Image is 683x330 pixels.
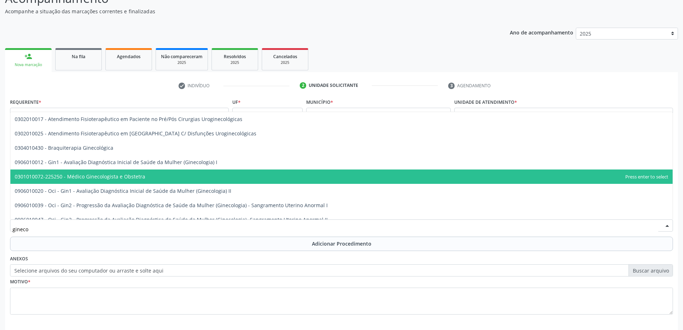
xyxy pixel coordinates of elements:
span: Agendados [117,54,141,60]
span: Médico(a) [13,110,214,117]
span: Unidade de Saude da Familia Barra Nova [457,110,658,117]
div: 2 [300,82,306,89]
span: 0906010020 - Oci - Gin1 - Avaliação Diagnóstica Inicial de Saúde da Mulher (Ginecologia) II [15,187,231,194]
div: Nova marcação [10,62,47,68]
label: Requerente [10,97,41,108]
div: Unidade solicitante [309,82,358,89]
div: 2025 [161,60,203,65]
span: 0304010430 - Braquiterapia Ginecológica [15,144,113,151]
span: 0302010017 - Atendimento Fisioterapêutico em Paciente no Pré/Pós Cirurgias Uroginecológicas [15,116,242,122]
span: 0302010025 - Atendimento Fisioterapêutico em [GEOGRAPHIC_DATA] C/ Disfunções Uroginecológicas [15,130,256,137]
span: Na fila [72,54,85,60]
div: person_add [24,52,32,60]
button: Adicionar Procedimento [10,237,673,251]
label: Unidade de atendimento [454,97,517,108]
span: 0301010072-225250 - Médico Ginecologista e Obstetra [15,173,145,180]
label: Município [306,97,333,108]
span: AL [235,110,288,117]
span: [PERSON_NAME] [309,110,436,117]
input: Buscar por procedimento [13,222,658,236]
p: Acompanhe a situação das marcações correntes e finalizadas [5,8,476,15]
span: Não compareceram [161,54,203,60]
span: 0906010047 - Oci - Gin2 - Progressão da Avaliação Diagnóstica de Saúde da Mulher (Ginecologia)- S... [15,216,328,223]
span: Adicionar Procedimento [312,240,371,247]
span: 0906010012 - Gin1 - Avaliação Diagnóstica Inicial de Saúde da Mulher (Ginecologia) I [15,159,217,166]
span: Resolvidos [224,54,246,60]
span: Cancelados [273,54,297,60]
label: Anexos [10,254,28,265]
div: 2025 [217,60,253,65]
label: UF [232,97,241,108]
p: Ano de acompanhamento [510,28,573,37]
div: 2025 [267,60,303,65]
label: Motivo [10,276,30,288]
span: 0906010039 - Oci - Gin2 - Progressão da Avaliação Diagnóstica de Saúde da Mulher (Ginecologia) - ... [15,202,328,209]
